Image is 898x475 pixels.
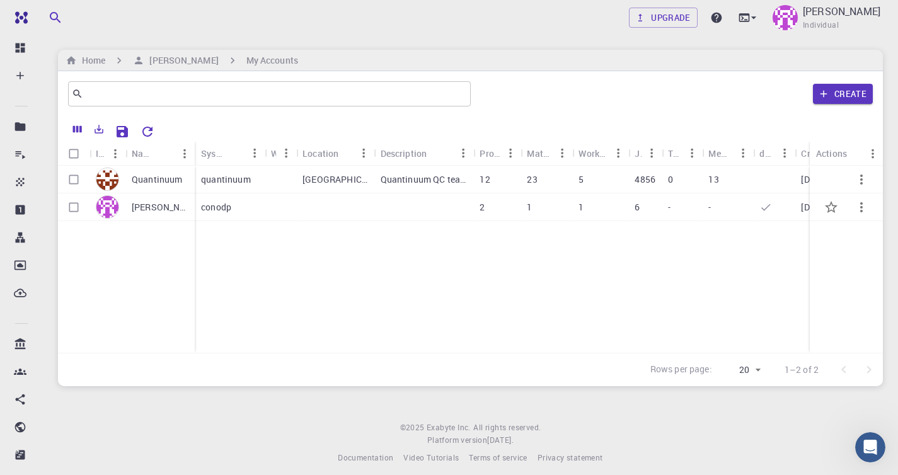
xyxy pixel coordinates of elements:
[650,363,712,377] p: Rows per page:
[246,54,298,67] h6: My Accounts
[265,141,296,166] div: Web
[302,173,367,186] p: [GEOGRAPHIC_DATA]
[753,141,795,166] div: default
[552,143,572,163] button: Menu
[803,4,880,19] p: [PERSON_NAME]
[427,434,487,447] span: Platform version
[26,9,72,20] span: Support
[628,141,662,166] div: Jobs
[96,141,105,166] div: Icon
[803,19,839,31] span: Individual
[527,201,532,214] p: 1
[154,144,175,164] button: Sort
[480,173,490,186] p: 12
[773,5,798,30] img: Cono Di Paola
[538,452,603,462] span: Privacy statement
[527,141,552,166] div: Materials
[201,173,251,186] p: quantinuum
[708,141,733,166] div: Members
[132,173,183,186] p: Quantinuum
[403,452,459,462] span: Video Tutorials
[480,141,500,166] div: Projects
[201,201,231,214] p: conodp
[816,141,847,166] div: Actions
[89,141,125,166] div: Icon
[469,452,527,462] span: Terms of service
[96,168,119,191] img: avatar
[810,141,883,166] div: Actions
[96,195,119,219] img: avatar
[813,84,873,104] button: Create
[816,192,846,222] button: Set default
[110,119,135,144] button: Save Explorer Settings
[276,143,296,163] button: Menu
[487,435,514,445] span: [DATE] .
[338,452,393,462] span: Documentation
[403,452,459,464] a: Video Tutorials
[527,173,537,186] p: 23
[702,141,753,166] div: Members
[801,201,848,214] p: [DATE] 4:56
[195,141,265,166] div: System Name
[354,143,374,163] button: Menu
[302,141,338,166] div: Location
[801,173,848,186] p: [DATE] 3:40
[381,173,468,186] p: Quantinuum QC team
[668,201,671,214] p: -
[733,143,753,163] button: Menu
[717,361,764,379] div: 20
[135,119,160,144] button: Reset Explorer Settings
[629,8,698,28] a: Upgrade
[774,143,795,163] button: Menu
[224,143,245,163] button: Sort
[521,141,572,166] div: Materials
[500,143,521,163] button: Menu
[668,141,682,166] div: Teams
[453,143,473,163] button: Menu
[469,452,527,464] a: Terms of service
[125,141,195,166] div: Name
[572,141,628,166] div: Workflows
[271,141,276,166] div: Web
[662,141,702,166] div: Teams
[132,201,188,214] p: [PERSON_NAME]
[608,143,628,163] button: Menu
[381,141,427,166] div: Description
[245,143,265,163] button: Menu
[635,173,655,186] p: 4856
[642,143,662,163] button: Menu
[487,434,514,447] a: [DATE].
[579,173,584,186] p: 5
[175,144,195,164] button: Menu
[63,54,301,67] nav: breadcrumb
[759,141,774,166] div: default
[88,119,110,139] button: Export
[668,173,673,186] p: 0
[785,363,819,376] p: 1–2 of 2
[635,141,642,166] div: Jobs
[473,141,521,166] div: Projects
[427,422,471,432] span: Exabyte Inc.
[338,452,393,464] a: Documentation
[855,432,885,462] iframe: Intercom live chat
[579,141,608,166] div: Workflows
[635,201,640,214] p: 6
[682,143,702,163] button: Menu
[708,173,718,186] p: 13
[77,54,105,67] h6: Home
[427,421,471,434] a: Exabyte Inc.
[132,141,154,166] div: Name
[579,201,584,214] p: 1
[708,201,711,214] p: -
[201,141,224,166] div: System Name
[480,201,485,214] p: 2
[400,421,427,434] span: © 2025
[10,11,28,24] img: logo
[473,421,541,434] span: All rights reserved.
[105,144,125,164] button: Menu
[144,54,218,67] h6: [PERSON_NAME]
[67,119,88,139] button: Columns
[863,144,883,164] button: Menu
[296,141,374,166] div: Location
[538,452,603,464] a: Privacy statement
